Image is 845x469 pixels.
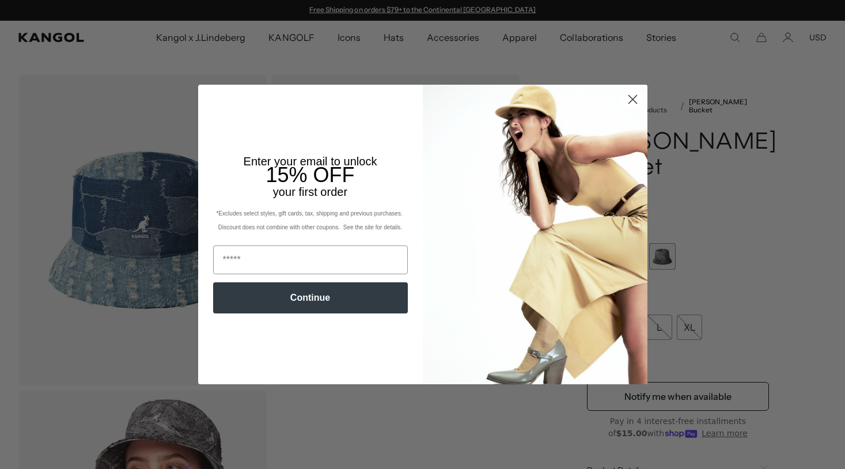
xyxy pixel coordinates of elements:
span: *Excludes select styles, gift cards, tax, shipping and previous purchases. Discount does not comb... [216,210,404,230]
button: Continue [213,282,408,313]
input: Email [213,245,408,274]
span: Enter your email to unlock [244,155,377,168]
span: 15% OFF [266,163,354,187]
button: Close dialog [623,89,643,109]
span: your first order [273,186,347,198]
img: 93be19ad-e773-4382-80b9-c9d740c9197f.jpeg [423,85,647,384]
